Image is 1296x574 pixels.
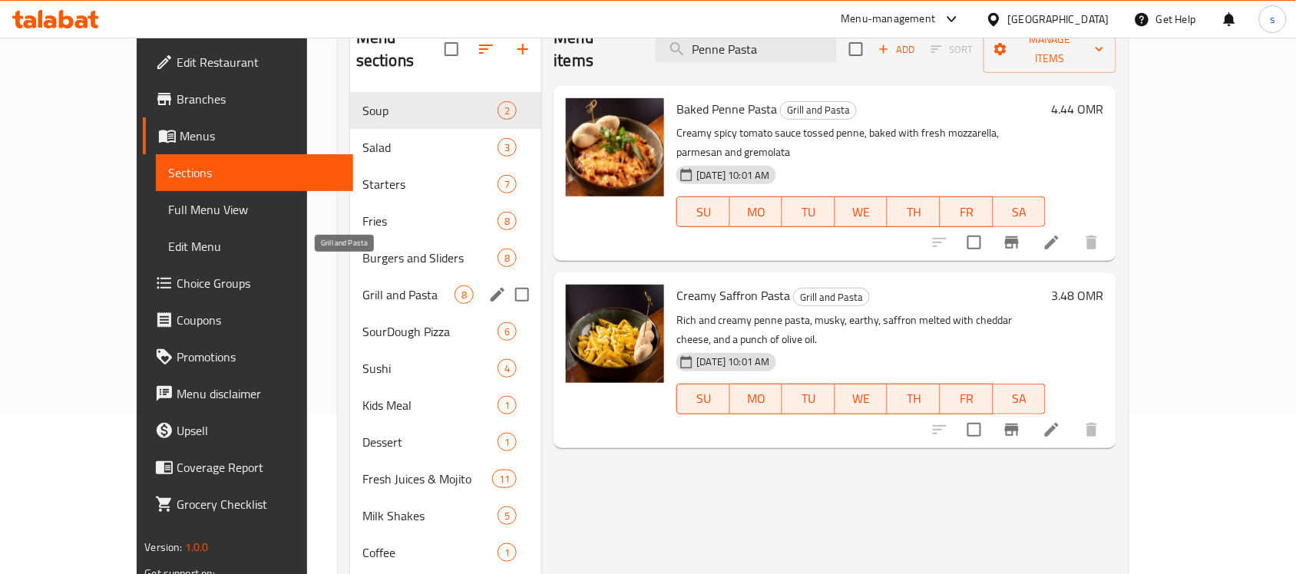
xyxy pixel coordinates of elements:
[180,127,341,145] span: Menus
[177,90,341,108] span: Branches
[177,495,341,513] span: Grocery Checklist
[498,101,517,120] div: items
[782,384,835,414] button: TU
[835,196,888,227] button: WE
[144,537,182,557] span: Version:
[676,124,1046,162] p: Creamy spicy tomato sauce tossed penne, baked with fresh mozzarella, parmesan and gremolata
[486,283,509,306] button: edit
[958,226,990,259] span: Select to update
[498,214,516,229] span: 8
[566,98,664,196] img: Baked Penne Pasta
[362,285,455,304] span: Grill and Pasta
[690,355,775,369] span: [DATE] 10:01 AM
[498,433,517,451] div: items
[947,201,987,223] span: FR
[736,388,777,410] span: MO
[362,322,498,341] span: SourDough Pizza
[350,203,542,239] div: Fries8
[498,359,517,378] div: items
[840,33,872,65] span: Select section
[498,546,516,560] span: 1
[350,387,542,424] div: Kids Meal1
[993,384,1046,414] button: SA
[1008,11,1109,28] div: [GEOGRAPHIC_DATA]
[1000,201,1040,223] span: SA
[143,486,353,523] a: Grocery Checklist
[350,424,542,460] div: Dessert1
[143,302,353,338] a: Coupons
[1043,421,1061,439] a: Edit menu item
[941,384,993,414] button: FR
[362,212,498,230] div: Fries
[789,388,829,410] span: TU
[676,97,777,120] span: Baked Penne Pasta
[872,38,921,61] button: Add
[498,322,517,341] div: items
[498,140,516,155] span: 3
[435,33,468,65] span: Select all sections
[143,81,353,117] a: Branches
[1052,98,1104,120] h6: 4.44 OMR
[993,411,1030,448] button: Branch-specific-item
[566,285,664,383] img: Creamy Saffron Pasta
[350,166,542,203] div: Starters7
[350,350,542,387] div: Sushi4
[894,388,934,410] span: TH
[894,201,934,223] span: TH
[841,10,936,28] div: Menu-management
[455,288,473,302] span: 8
[498,104,516,118] span: 2
[841,388,882,410] span: WE
[676,284,790,307] span: Creamy Saffron Pasta
[1043,233,1061,252] a: Edit menu item
[143,449,353,486] a: Coverage Report
[498,509,516,523] span: 5
[143,375,353,412] a: Menu disclaimer
[350,460,542,497] div: Fresh Juices & Mojito11
[362,175,498,193] span: Starters
[350,497,542,534] div: Milk Shakes5
[789,201,829,223] span: TU
[498,251,516,266] span: 8
[156,191,353,228] a: Full Menu View
[362,138,498,157] div: Salad
[793,288,870,306] div: Grill and Pasta
[156,154,353,191] a: Sections
[782,196,835,227] button: TU
[498,543,517,562] div: items
[362,359,498,378] span: Sushi
[498,249,517,267] div: items
[835,384,888,414] button: WE
[498,435,516,450] span: 1
[350,129,542,166] div: Salad3
[362,470,492,488] span: Fresh Juices & Mojito
[676,311,1046,349] p: Rich and creamy penne pasta, musky, earthy, saffron melted with cheddar cheese, and a punch of ol...
[350,92,542,129] div: Soup2
[498,212,517,230] div: items
[168,163,341,182] span: Sections
[177,348,341,366] span: Promotions
[730,384,783,414] button: MO
[362,396,498,414] span: Kids Meal
[996,30,1105,68] span: Manage items
[362,249,498,267] span: Burgers and Sliders
[504,31,541,68] button: Add section
[156,228,353,265] a: Edit Menu
[841,201,882,223] span: WE
[947,388,987,410] span: FR
[455,285,474,304] div: items
[177,458,341,477] span: Coverage Report
[876,41,917,58] span: Add
[794,289,869,306] span: Grill and Pasta
[468,31,504,68] span: Sort sections
[362,433,498,451] span: Dessert
[872,38,921,61] span: Add item
[683,388,723,410] span: SU
[177,53,341,71] span: Edit Restaurant
[1052,285,1104,306] h6: 3.48 OMR
[362,101,498,120] span: Soup
[362,506,498,525] span: Milk Shakes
